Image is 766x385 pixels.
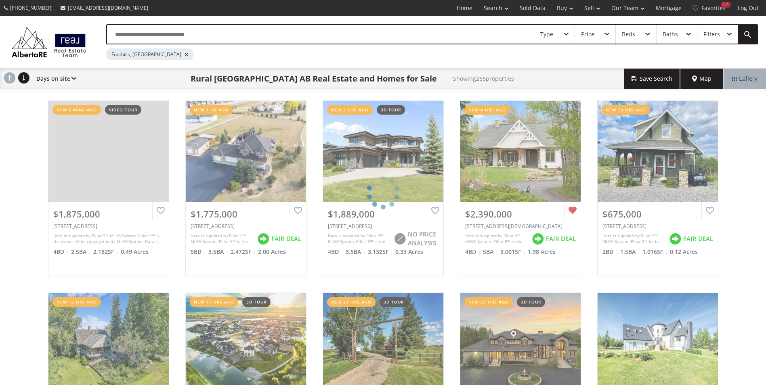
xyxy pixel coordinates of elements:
[723,69,766,89] div: Gallery
[10,4,52,11] span: [PHONE_NUMBER]
[663,31,678,37] div: Baths
[581,31,594,37] div: Price
[680,69,723,89] div: Map
[624,69,680,89] button: Save Search
[732,75,758,83] span: Gallery
[191,73,437,84] h1: Rural [GEOGRAPHIC_DATA] AB Real Estate and Homes for Sale
[692,75,711,83] span: Map
[57,0,152,15] a: [EMAIL_ADDRESS][DOMAIN_NAME]
[703,31,720,37] div: Filters
[453,75,514,82] h2: Showing 266 properties
[8,25,90,59] img: Logo
[68,4,148,11] span: [EMAIL_ADDRESS][DOMAIN_NAME]
[540,31,553,37] div: Type
[106,48,193,60] div: Foothills, [GEOGRAPHIC_DATA]
[622,31,635,37] div: Beds
[721,2,731,8] div: 171
[32,69,76,89] div: Days on site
